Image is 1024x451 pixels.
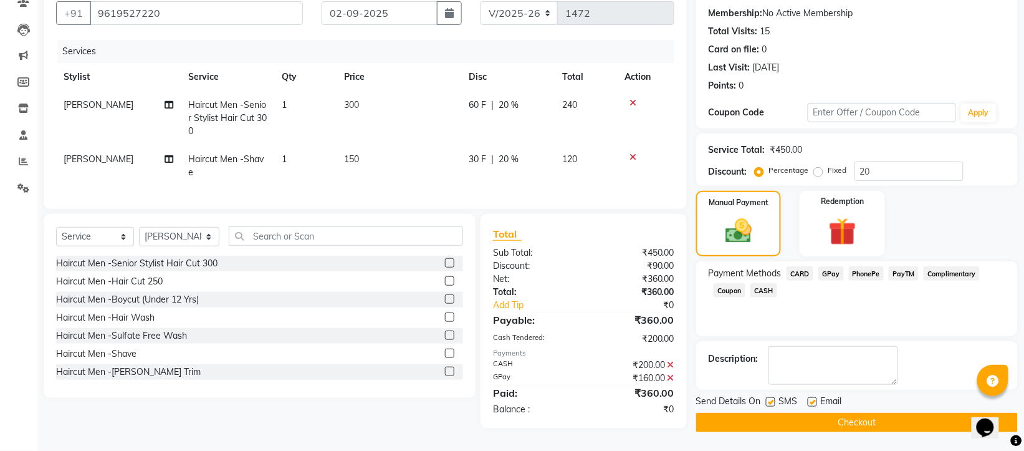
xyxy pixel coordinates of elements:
[787,266,813,281] span: CARD
[337,63,461,91] th: Price
[739,79,744,92] div: 0
[56,293,199,306] div: Haircut Men -Boycut (Under 12 Yrs)
[181,63,274,91] th: Service
[583,372,684,385] div: ₹160.00
[484,299,600,312] a: Add Tip
[696,413,1018,432] button: Checkout
[491,153,494,166] span: |
[779,395,798,410] span: SMS
[56,347,136,361] div: Haircut Men -Shave
[583,259,684,273] div: ₹90.00
[696,395,761,410] span: Send Details On
[583,332,684,346] div: ₹200.00
[769,165,809,176] label: Percentage
[282,99,287,110] span: 1
[818,266,844,281] span: GPay
[461,63,555,91] th: Disc
[491,99,494,112] span: |
[709,352,758,366] div: Description:
[64,153,133,165] span: [PERSON_NAME]
[555,63,617,91] th: Total
[90,1,303,25] input: Search by Name/Mobile/Email/Code
[714,283,745,298] span: Coupon
[188,153,264,178] span: Haircut Men -Shave
[709,106,808,119] div: Coupon Code
[750,283,777,298] span: CASH
[56,257,218,270] div: Haircut Men -Senior Stylist Hair Cut 300
[484,372,584,385] div: GPay
[282,153,287,165] span: 1
[828,165,847,176] label: Fixed
[821,196,864,207] label: Redemption
[484,359,584,372] div: CASH
[762,43,767,56] div: 0
[820,215,865,249] img: _gift.svg
[709,79,737,92] div: Points:
[709,165,747,178] div: Discount:
[709,267,782,280] span: Payment Methods
[770,143,803,157] div: ₹450.00
[709,197,768,208] label: Manual Payment
[760,25,770,38] div: 15
[56,1,91,25] button: +91
[484,313,584,327] div: Payable:
[56,311,155,324] div: Haircut Men -Hair Wash
[583,286,684,299] div: ₹360.00
[717,216,760,246] img: _cash.svg
[709,7,1005,20] div: No Active Membership
[600,299,684,312] div: ₹0
[484,332,584,346] div: Cash Tendered:
[499,153,519,166] span: 20 %
[583,246,684,259] div: ₹450.00
[469,153,486,166] span: 30 F
[493,348,674,359] div: Payments
[617,63,674,91] th: Action
[56,329,187,342] div: Haircut Men -Sulfate Free Wash
[709,7,763,20] div: Membership:
[344,153,359,165] span: 150
[56,366,201,379] div: Haircut Men -[PERSON_NAME] Trim
[709,61,750,74] div: Last Visit:
[961,104,997,122] button: Apply
[56,275,163,288] div: Haircut Men -Hair Cut 250
[499,99,519,112] span: 20 %
[889,266,919,281] span: PayTM
[229,226,463,246] input: Search or Scan
[583,386,684,400] div: ₹360.00
[562,153,577,165] span: 120
[821,395,842,410] span: Email
[344,99,359,110] span: 300
[972,401,1012,439] iframe: chat widget
[583,313,684,327] div: ₹360.00
[753,61,780,74] div: [DATE]
[484,273,584,286] div: Net:
[484,259,584,273] div: Discount:
[484,286,584,299] div: Total:
[583,273,684,286] div: ₹360.00
[64,99,133,110] span: [PERSON_NAME]
[808,103,956,122] input: Enter Offer / Coupon Code
[484,246,584,259] div: Sub Total:
[56,63,181,91] th: Stylist
[469,99,486,112] span: 60 F
[562,99,577,110] span: 240
[583,359,684,372] div: ₹200.00
[709,43,760,56] div: Card on file:
[484,403,584,416] div: Balance :
[274,63,337,91] th: Qty
[188,99,267,137] span: Haircut Men -Senior Stylist Hair Cut 300
[709,143,765,157] div: Service Total:
[924,266,980,281] span: Complimentary
[484,386,584,400] div: Paid:
[493,228,522,241] span: Total
[583,403,684,416] div: ₹0
[57,40,684,63] div: Services
[849,266,884,281] span: PhonePe
[709,25,758,38] div: Total Visits:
